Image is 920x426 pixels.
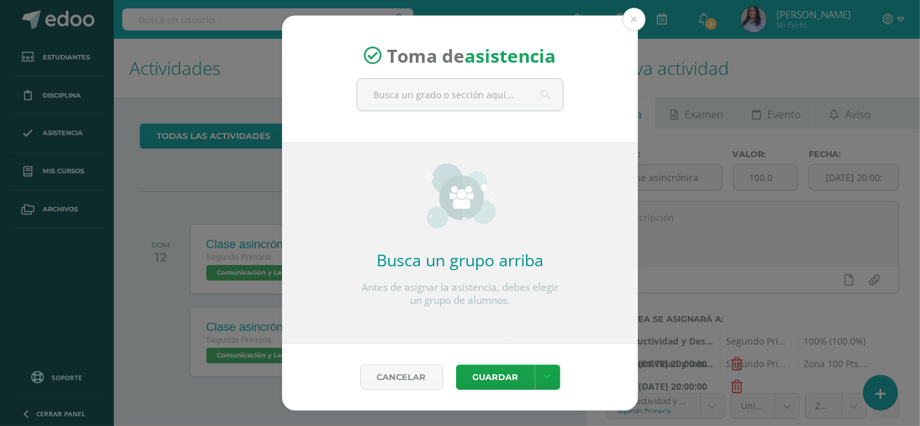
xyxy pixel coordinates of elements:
[388,43,556,68] span: Toma de
[456,365,535,390] button: Guardar
[356,249,564,271] h2: Busca un grupo arriba
[425,164,496,228] img: groups_small.png
[360,365,443,390] a: Cancelar
[622,8,646,31] button: Close (Esc)
[357,79,563,111] input: Busca un grado o sección aquí...
[465,43,556,68] strong: asistencia
[356,281,564,307] p: Antes de asignar la asistencia, debes elegir un grupo de alumnos.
